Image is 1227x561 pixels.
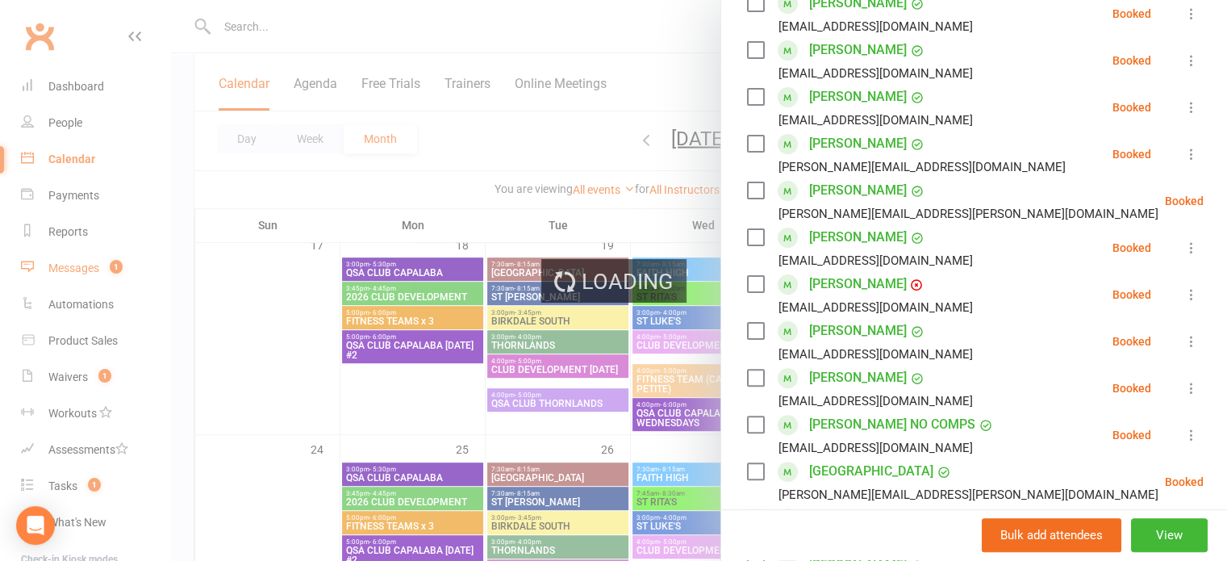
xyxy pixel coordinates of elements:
a: [PERSON_NAME] [809,131,907,157]
div: [EMAIL_ADDRESS][DOMAIN_NAME] [778,297,973,318]
div: Booked [1112,242,1151,253]
div: Booked [1112,102,1151,113]
div: Booked [1112,336,1151,347]
div: [EMAIL_ADDRESS][DOMAIN_NAME] [778,63,973,84]
button: View [1131,519,1208,553]
div: [EMAIL_ADDRESS][DOMAIN_NAME] [778,250,973,271]
a: [PERSON_NAME] [809,505,907,531]
div: Booked [1112,55,1151,66]
div: Booked [1165,195,1204,207]
a: [PERSON_NAME] [809,84,907,110]
div: Booked [1165,476,1204,488]
div: [EMAIL_ADDRESS][DOMAIN_NAME] [778,437,973,458]
div: [PERSON_NAME][EMAIL_ADDRESS][PERSON_NAME][DOMAIN_NAME] [778,203,1158,224]
div: Booked [1112,8,1151,19]
div: [PERSON_NAME][EMAIL_ADDRESS][DOMAIN_NAME] [778,157,1066,178]
div: Booked [1112,383,1151,394]
div: [EMAIL_ADDRESS][DOMAIN_NAME] [778,110,973,131]
div: [PERSON_NAME][EMAIL_ADDRESS][PERSON_NAME][DOMAIN_NAME] [778,484,1158,505]
div: Booked [1112,149,1151,160]
a: [PERSON_NAME] [809,365,907,391]
div: [EMAIL_ADDRESS][DOMAIN_NAME] [778,16,973,37]
a: [PERSON_NAME] [809,37,907,63]
button: Bulk add attendees [982,519,1121,553]
div: [EMAIL_ADDRESS][DOMAIN_NAME] [778,391,973,412]
a: [PERSON_NAME] [809,318,907,344]
div: [EMAIL_ADDRESS][DOMAIN_NAME] [778,344,973,365]
div: Booked [1112,429,1151,441]
a: [PERSON_NAME] [809,178,907,203]
a: [PERSON_NAME] NO COMPS [809,412,975,437]
div: Booked [1112,289,1151,300]
a: [PERSON_NAME] [809,271,907,297]
a: [GEOGRAPHIC_DATA] [809,458,933,484]
a: [PERSON_NAME] [809,224,907,250]
div: Open Intercom Messenger [16,506,55,545]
